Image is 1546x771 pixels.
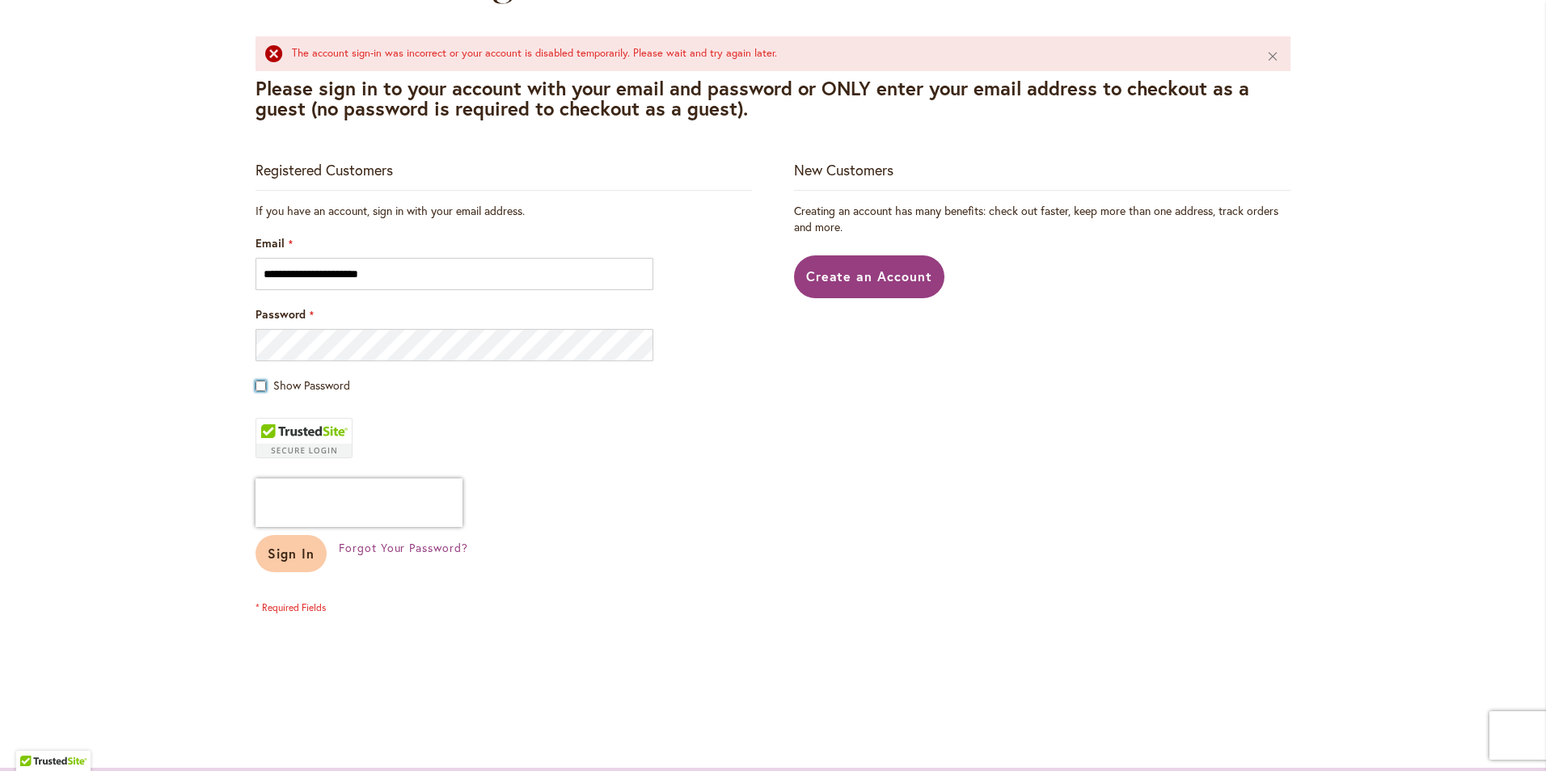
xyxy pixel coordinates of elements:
span: Show Password [273,377,350,393]
a: Forgot Your Password? [339,540,468,556]
div: If you have an account, sign in with your email address. [256,203,752,219]
p: Creating an account has many benefits: check out faster, keep more than one address, track orders... [794,203,1290,235]
div: The account sign-in was incorrect or your account is disabled temporarily. Please wait and try ag... [292,46,1242,61]
iframe: reCAPTCHA [256,478,463,527]
iframe: Launch Accessibility Center [12,714,57,759]
strong: Registered Customers [256,160,393,179]
span: Sign In [268,545,315,562]
span: Email [256,235,285,251]
strong: New Customers [794,160,893,179]
div: TrustedSite Certified [256,418,353,458]
span: Password [256,306,306,322]
strong: Please sign in to your account with your email and password or ONLY enter your email address to c... [256,75,1249,121]
span: Create an Account [806,268,933,284]
a: Create an Account [794,255,945,298]
span: Forgot Your Password? [339,540,468,555]
button: Sign In [256,535,327,572]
